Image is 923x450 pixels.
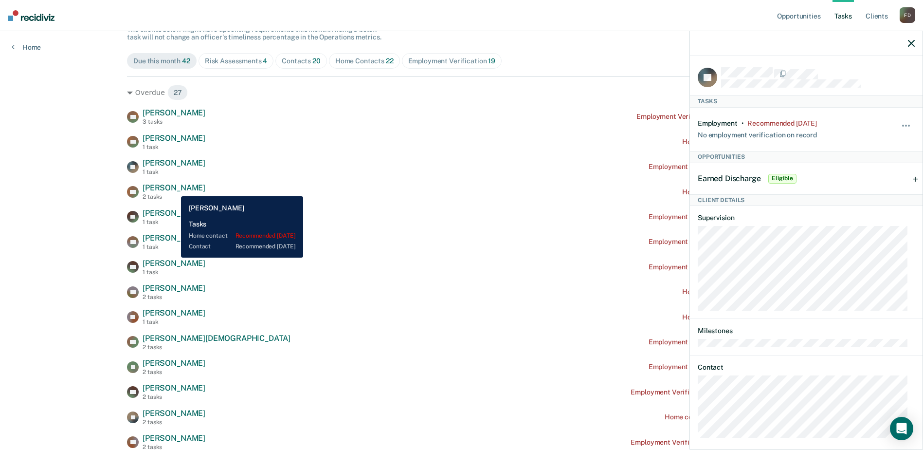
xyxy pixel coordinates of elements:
div: F D [900,7,915,23]
div: 1 task [143,319,205,325]
span: [PERSON_NAME] [143,133,205,143]
div: 1 task [143,144,205,150]
div: Due this month [133,57,190,65]
div: Risk Assessments [205,57,268,65]
div: • [742,119,744,128]
div: 2 tasks [143,294,205,300]
div: Employment [698,119,738,128]
div: Employment Verification recommended [DATE] [649,238,796,246]
span: [PERSON_NAME] [143,283,205,293]
div: Tasks [690,95,923,107]
div: 2 tasks [143,369,205,375]
div: Home contact recommended [DATE] [682,138,796,146]
a: Home [12,43,41,52]
div: Home Contacts [335,57,394,65]
span: [PERSON_NAME] [143,383,205,393]
dt: Milestones [698,327,915,335]
div: Home contact recommended [DATE] [682,313,796,321]
div: Recommended 6 months ago [747,119,816,128]
div: 1 task [143,169,205,175]
div: Employment Verification recommended [DATE] [649,263,796,271]
div: Employment Verification recommended a year ago [636,112,796,121]
span: The clients below might have upcoming requirements this month. Hiding a below task will not chang... [127,25,381,41]
span: 4 [263,57,267,65]
div: Earned DischargeEligible [690,163,923,194]
span: [PERSON_NAME] [143,259,205,268]
div: Overdue [127,85,796,100]
div: 1 task [143,269,205,276]
div: Employment Verification recommended a month ago [631,438,796,447]
dt: Contact [698,363,915,372]
dt: Supervision [698,214,915,222]
span: [PERSON_NAME] [143,233,205,243]
div: No employment verification on record [698,127,817,139]
div: Client Details [690,194,923,206]
span: 20 [312,57,321,65]
div: Opportunities [690,151,923,163]
div: Home contact recommended a month ago [665,413,796,421]
div: Contacts [282,57,321,65]
div: 2 tasks [143,193,205,200]
div: Employment Verification [408,57,495,65]
span: [PERSON_NAME] [143,108,205,117]
span: [PERSON_NAME] [143,208,205,218]
div: Open Intercom Messenger [890,417,913,440]
span: [PERSON_NAME] [143,183,205,192]
span: 27 [167,85,188,100]
span: 22 [386,57,394,65]
div: Home contact recommended [DATE] [682,188,796,196]
span: 42 [182,57,190,65]
span: Eligible [768,174,796,184]
div: 2 tasks [143,394,205,400]
span: 19 [488,57,495,65]
span: [PERSON_NAME][DEMOGRAPHIC_DATA] [143,334,290,343]
span: Earned Discharge [698,174,760,183]
div: 1 task [143,244,205,250]
div: Employment Verification recommended [DATE] [649,363,796,371]
div: Employment Verification recommended [DATE] [649,338,796,346]
div: 1 task [143,219,205,225]
span: [PERSON_NAME] [143,358,205,368]
div: 2 tasks [143,419,205,426]
div: 3 tasks [143,118,205,125]
img: Recidiviz [8,10,54,21]
div: Employment Verification recommended [DATE] [649,213,796,221]
div: Employment Verification recommended [DATE] [649,163,796,171]
span: [PERSON_NAME] [143,409,205,418]
span: [PERSON_NAME] [143,158,205,168]
span: [PERSON_NAME] [143,433,205,443]
span: [PERSON_NAME] [143,308,205,318]
div: Employment Verification recommended a month ago [631,388,796,396]
div: Home contact recommended [DATE] [682,288,796,296]
div: 2 tasks [143,344,290,351]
